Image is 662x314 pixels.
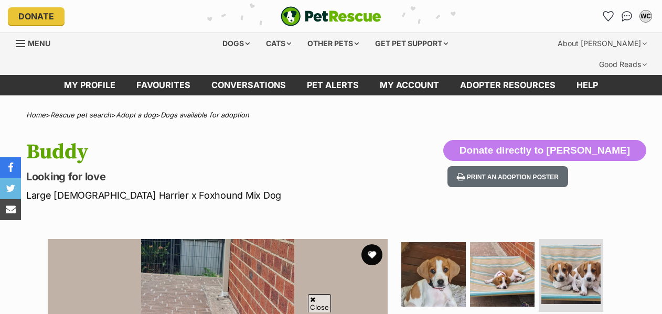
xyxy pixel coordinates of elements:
p: Large [DEMOGRAPHIC_DATA] Harrier x Foxhound Mix Dog [26,188,404,202]
div: Get pet support [368,33,455,54]
a: Home [26,111,46,119]
button: favourite [361,244,382,265]
button: My account [637,8,654,25]
a: Rescue pet search [50,111,111,119]
img: Photo of Buddy [401,242,466,307]
a: PetRescue [281,6,381,26]
div: Dogs [215,33,257,54]
p: Looking for love [26,169,404,184]
ul: Account quick links [600,8,654,25]
span: Close [308,294,331,312]
button: Print an adoption poster [447,166,568,188]
div: Other pets [300,33,366,54]
div: Cats [259,33,298,54]
div: WC [640,11,651,21]
a: Menu [16,33,58,52]
div: Good Reads [592,54,654,75]
div: About [PERSON_NAME] [550,33,654,54]
img: logo-e224e6f780fb5917bec1dbf3a21bbac754714ae5b6737aabdf751b685950b380.svg [281,6,381,26]
a: Favourites [600,8,616,25]
span: Menu [28,39,50,48]
a: Conversations [618,8,635,25]
img: Photo of Buddy [541,245,601,304]
a: Adopt a dog [116,111,156,119]
button: Donate directly to [PERSON_NAME] [443,140,646,161]
a: Dogs available for adoption [161,111,249,119]
a: My profile [54,75,126,95]
a: My account [369,75,450,95]
a: Donate [8,7,65,25]
img: Photo of Buddy [470,242,535,307]
a: Help [566,75,608,95]
a: conversations [201,75,296,95]
a: Favourites [126,75,201,95]
img: chat-41dd97257d64d25036548639549fe6c8038ab92f7586957e7f3b1b290dea8141.svg [622,11,633,21]
a: Adopter resources [450,75,566,95]
a: Pet alerts [296,75,369,95]
h1: Buddy [26,140,404,164]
